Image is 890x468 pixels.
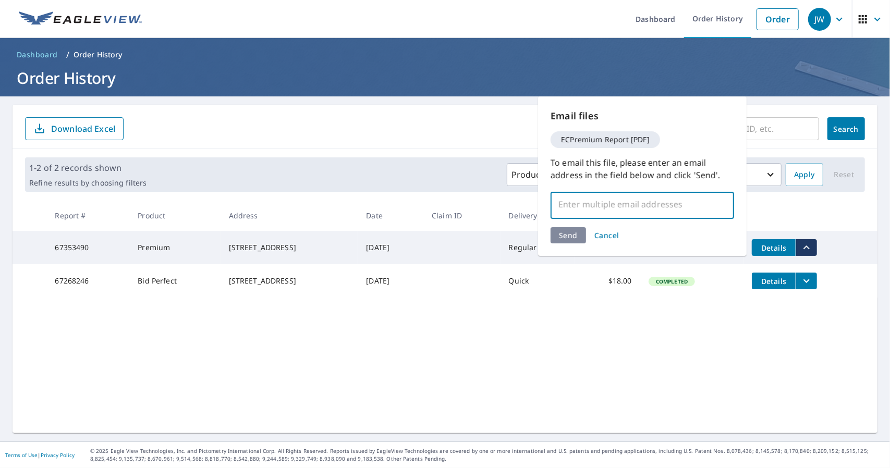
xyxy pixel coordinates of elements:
p: | [5,452,75,458]
button: Cancel [590,227,624,243]
td: 67353490 [46,231,129,264]
p: Order History [74,50,123,60]
button: filesDropdownBtn-67353490 [796,239,817,256]
p: 1-2 of 2 records shown [29,162,147,174]
td: [DATE] [358,264,423,298]
a: Privacy Policy [41,451,75,459]
p: Download Excel [51,123,115,134]
div: JW [808,8,831,31]
td: Bid Perfect [129,264,220,298]
div: [STREET_ADDRESS] [229,276,350,286]
th: Product [129,200,220,231]
p: Refine results by choosing filters [29,178,147,188]
td: 67268246 [46,264,129,298]
button: Search [827,117,865,140]
span: Details [758,276,789,286]
span: Cancel [594,230,619,240]
div: [STREET_ADDRESS] [229,242,350,253]
button: detailsBtn-67353490 [752,239,796,256]
button: Products [507,163,567,186]
td: Quick [501,264,575,298]
span: ECPremium Report [PDF] [555,136,656,143]
button: detailsBtn-67268246 [752,273,796,289]
button: Download Excel [25,117,124,140]
span: Details [758,243,789,253]
button: filesDropdownBtn-67268246 [796,273,817,289]
span: Dashboard [17,50,58,60]
th: Report # [46,200,129,231]
a: Order [757,8,799,30]
td: Regular [501,231,575,264]
th: Delivery [501,200,575,231]
p: To email this file, please enter an email address in the field below and click 'Send'. [551,156,734,181]
th: Address [221,200,358,231]
p: Products [511,168,548,181]
td: Premium [129,231,220,264]
h1: Order History [13,67,877,89]
a: Dashboard [13,46,62,63]
a: Terms of Use [5,451,38,459]
input: Enter multiple email addresses [555,194,714,214]
th: Claim ID [423,200,500,231]
span: Completed [650,278,694,285]
p: Email files [551,109,734,123]
span: Apply [794,168,815,181]
nav: breadcrumb [13,46,877,63]
span: Search [836,124,857,134]
button: Apply [786,163,823,186]
td: $18.00 [575,264,640,298]
li: / [66,48,69,61]
td: [DATE] [358,231,423,264]
p: © 2025 Eagle View Technologies, Inc. and Pictometry International Corp. All Rights Reserved. Repo... [90,447,885,463]
img: EV Logo [19,11,142,27]
th: Date [358,200,423,231]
